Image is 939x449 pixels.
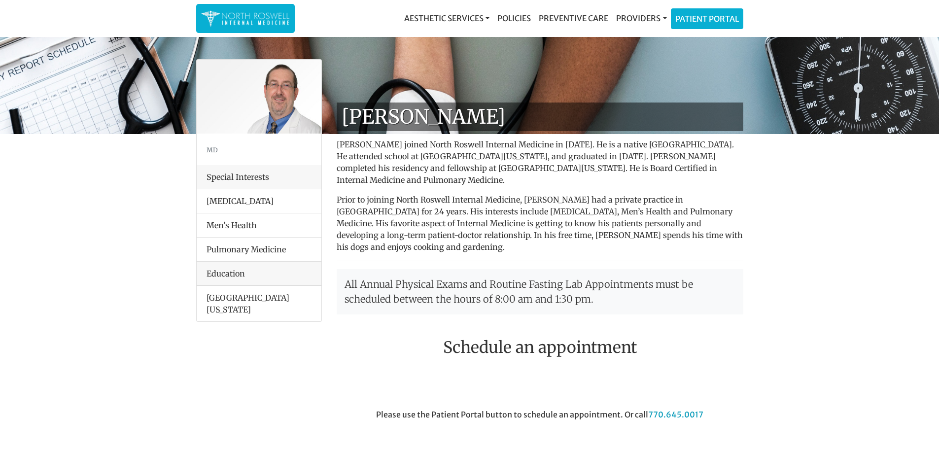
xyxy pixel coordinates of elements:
[400,8,493,28] a: Aesthetic Services
[337,338,743,357] h2: Schedule an appointment
[197,237,321,262] li: Pulmonary Medicine
[197,60,321,134] img: Dr. George Kanes
[197,262,321,286] div: Education
[671,9,743,29] a: Patient Portal
[337,103,743,131] h1: [PERSON_NAME]
[337,194,743,253] p: Prior to joining North Roswell Internal Medicine, [PERSON_NAME] had a private practice in [GEOGRA...
[197,213,321,238] li: Men’s Health
[337,138,743,186] p: [PERSON_NAME] joined North Roswell Internal Medicine in [DATE]. He is a native [GEOGRAPHIC_DATA]....
[197,189,321,213] li: [MEDICAL_DATA]
[197,165,321,189] div: Special Interests
[648,410,703,419] a: 770.645.0017
[201,9,290,28] img: North Roswell Internal Medicine
[207,146,218,154] small: MD
[493,8,535,28] a: Policies
[337,269,743,314] p: All Annual Physical Exams and Routine Fasting Lab Appointments must be scheduled between the hour...
[197,286,321,321] li: [GEOGRAPHIC_DATA][US_STATE]
[535,8,612,28] a: Preventive Care
[612,8,670,28] a: Providers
